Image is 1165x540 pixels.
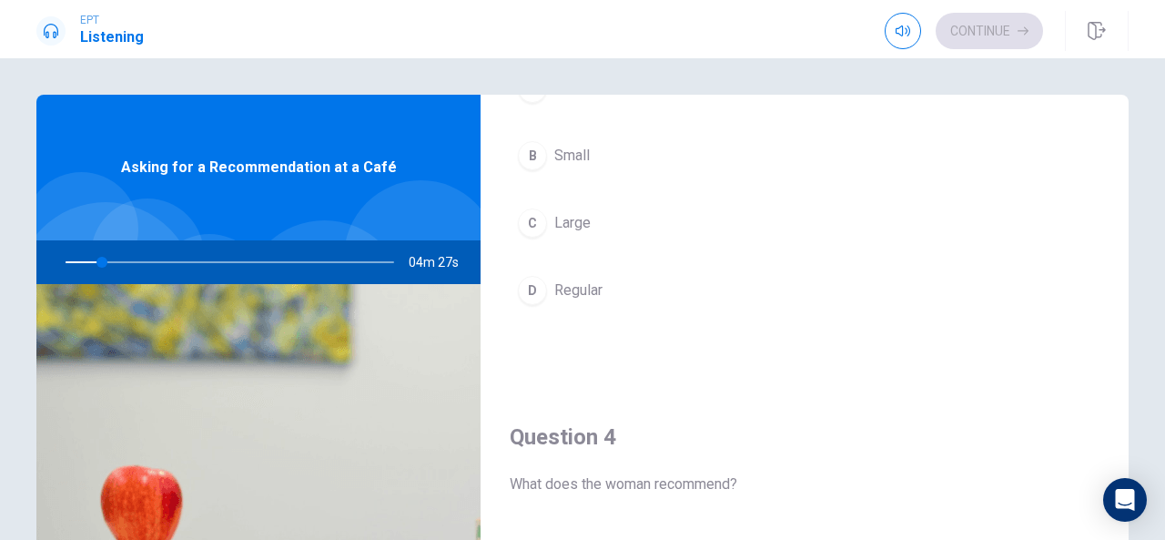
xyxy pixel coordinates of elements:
span: 04m 27s [409,240,473,284]
span: Asking for a Recommendation at a Café [121,157,397,178]
span: EPT [80,14,144,26]
h4: Question 4 [510,423,1099,452]
div: D [518,276,547,305]
div: C [518,209,547,238]
span: Regular [554,280,603,301]
span: Large [554,212,591,234]
span: What does the woman recommend? [510,474,1099,495]
button: DRegular [510,268,1099,313]
h1: Listening [80,26,144,48]
button: BSmall [510,133,1099,178]
button: CLarge [510,200,1099,246]
div: B [518,141,547,170]
div: Open Intercom Messenger [1103,478,1147,522]
span: Small [554,145,590,167]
